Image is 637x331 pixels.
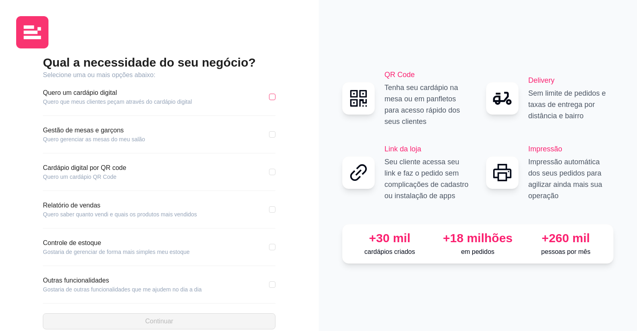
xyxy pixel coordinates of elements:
[385,156,470,201] p: Seu cliente acessa seu link e faz o pedido sem complicações de cadastro ou instalação de apps
[528,75,614,86] h2: Delivery
[43,55,275,70] h2: Qual a necessidade do seu negócio?
[528,88,614,122] p: Sem limite de pedidos e taxas de entrega por distância e bairro
[43,163,126,173] article: Cardápio digital por QR code
[43,126,145,135] article: Gestão de mesas e garçons
[385,82,470,127] p: Tenha seu cardápio na mesa ou em panfletos para acesso rápido dos seus clientes
[349,247,431,257] p: cardápios criados
[385,143,470,155] h2: Link da loja
[43,70,275,80] article: Selecione uma ou mais opções abaixo:
[43,201,197,210] article: Relatório de vendas
[43,173,126,181] article: Quero um cardápio QR Code
[43,210,197,218] article: Quero saber quanto vendi e quais os produtos mais vendidos
[437,231,519,245] div: +18 milhões
[43,248,189,256] article: Gostaria de gerenciar de forma mais simples meu estoque
[43,135,145,143] article: Quero gerenciar as mesas do meu salão
[349,231,431,245] div: +30 mil
[525,247,607,257] p: pessoas por mês
[528,156,614,201] p: Impressão automática dos seus pedidos para agilizar ainda mais sua operação
[43,238,189,248] article: Controle de estoque
[43,276,202,285] article: Outras funcionalidades
[43,88,192,98] article: Quero um cardápio digital
[43,98,192,106] article: Quero que meus clientes peçam através do cardápio digital
[528,143,614,155] h2: Impressão
[43,285,202,293] article: Gostaria de outras funcionalidades que me ajudem no dia a dia
[43,313,275,329] button: Continuar
[385,69,470,80] h2: QR Code
[525,231,607,245] div: +260 mil
[437,247,519,257] p: em pedidos
[16,16,48,48] img: logo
